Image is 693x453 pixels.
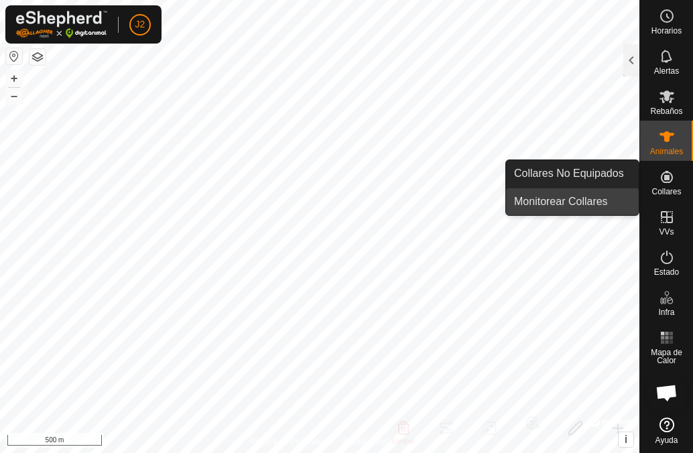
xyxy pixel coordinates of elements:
span: i [625,434,627,445]
button: Restablecer Mapa [6,48,22,64]
a: Contáctenos [344,436,389,448]
span: Ayuda [655,436,678,444]
span: Estado [654,268,679,276]
button: + [6,70,22,86]
img: Logo Gallagher [16,11,107,38]
a: Monitorear Collares [506,188,639,215]
button: Capas del Mapa [29,49,46,65]
span: Horarios [651,27,682,35]
div: Obre el xat [647,373,687,413]
button: – [6,88,22,104]
span: Monitorear Collares [514,194,608,210]
span: VVs [659,228,674,236]
span: J2 [135,17,145,31]
span: Infra [658,308,674,316]
span: Animales [650,147,683,155]
a: Ayuda [640,412,693,450]
span: Rebaños [650,107,682,115]
span: Collares No Equipados [514,166,624,182]
button: i [619,432,633,447]
span: Collares [651,188,681,196]
a: Collares No Equipados [506,160,639,187]
span: Alertas [654,67,679,75]
a: Política de Privacidad [251,436,328,448]
span: Mapa de Calor [643,348,690,365]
